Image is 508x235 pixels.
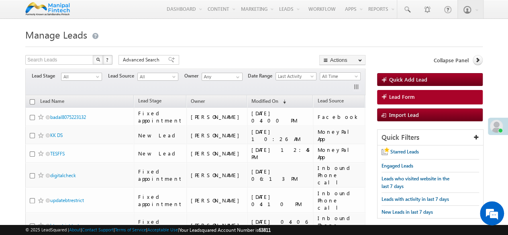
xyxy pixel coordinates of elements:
[313,96,347,107] a: Lead Source
[138,168,183,182] div: Fixed appointment
[82,227,114,232] a: Contact Support
[251,168,310,182] div: [DATE] 06:13 PM
[61,73,100,80] span: All
[317,113,361,121] div: Facebook
[36,97,68,107] a: Lead Name
[191,197,243,204] div: [PERSON_NAME]
[251,146,310,161] div: [DATE] 12:45 PM
[202,73,243,81] input: Type to Search
[179,227,271,233] span: Your Leadsquared Account Number is
[138,110,183,124] div: Fixed appointment
[50,114,86,120] a: badal8075223132
[251,218,310,233] div: [DATE] 04:06 PM
[275,72,316,80] a: Last Activity
[50,151,65,157] a: TESFFS
[123,56,162,63] span: Advanced Search
[389,76,427,83] span: Quick Add Lead
[317,190,361,211] div: Inbound Phone call
[115,227,146,232] a: Terms of Service
[259,227,271,233] span: 63811
[191,150,243,157] div: [PERSON_NAME]
[137,73,178,81] a: All
[247,96,290,107] a: Modified On (sorted descending)
[32,72,61,80] span: Lead Stage
[61,73,102,81] a: All
[382,196,449,202] span: Leads with activity in last 7 days
[382,176,449,189] span: Leads who visited website in the last 7 days
[191,98,205,104] span: Owner
[382,163,413,169] span: Engaged Leads
[191,222,243,229] div: [PERSON_NAME]
[320,73,358,80] span: All Time
[50,132,63,138] a: KK DS
[232,73,242,81] a: Show All Items
[50,197,84,203] a: updatebtrestrict
[138,98,161,104] span: Lead Stage
[138,73,176,80] span: All
[69,227,81,232] a: About
[147,227,178,232] a: Acceptable Use
[96,57,100,61] img: Search
[317,98,343,104] span: Lead Source
[276,73,314,80] span: Last Activity
[317,146,361,161] div: MoneyPal App
[138,132,183,139] div: New Lead
[434,57,469,64] span: Collapse Panel
[106,56,110,63] span: ?
[30,99,35,104] input: Check all records
[389,111,419,118] span: Import Lead
[377,90,483,104] a: Lead Form
[320,72,361,80] a: All Time
[248,72,275,80] span: Date Range
[389,93,415,100] span: Lead Form
[365,96,406,107] a: Phone Number
[317,164,361,186] div: Inbound Phone call
[138,218,183,233] div: Fixed appointment
[138,150,183,157] div: New Lead
[50,172,76,178] a: digitalcheck
[184,72,202,80] span: Owner
[25,28,87,41] span: Manage Leads
[103,55,112,65] button: ?
[251,193,310,208] div: [DATE] 04:10 PM
[50,223,79,229] a: bt restrict test
[251,98,278,104] span: Modified On
[317,128,361,143] div: MoneyPal App
[280,98,286,105] span: (sorted descending)
[191,172,243,179] div: [PERSON_NAME]
[138,193,183,208] div: Fixed appointment
[319,55,365,65] button: Actions
[191,113,243,121] div: [PERSON_NAME]
[382,209,433,215] span: New Leads in last 7 days
[191,132,243,139] div: [PERSON_NAME]
[25,2,70,16] img: Custom Logo
[251,110,310,124] div: [DATE] 04:00 PM
[390,149,419,155] span: Starred Leads
[134,96,165,107] a: Lead Stage
[108,72,137,80] span: Lead Source
[251,128,310,143] div: [DATE] 10:26 AM
[377,130,483,145] div: Quick Filters
[25,226,271,234] span: © 2025 LeadSquared | | | | |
